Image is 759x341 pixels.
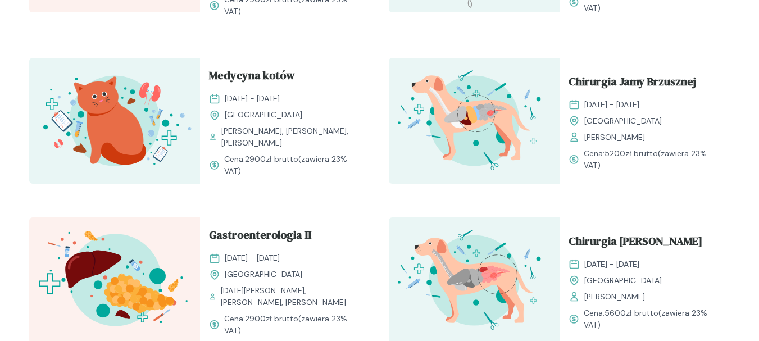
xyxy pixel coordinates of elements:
[245,313,298,324] span: 2900 zł brutto
[569,233,721,254] a: Chirurgia [PERSON_NAME]
[605,148,658,158] span: 5200 zł brutto
[584,291,645,303] span: [PERSON_NAME]
[209,226,362,248] a: Gastroenterologia II
[221,125,361,149] span: [PERSON_NAME], [PERSON_NAME], [PERSON_NAME]
[224,313,362,337] span: Cena: (zawiera 23% VAT)
[605,308,658,318] span: 5600 zł brutto
[569,73,696,94] span: Chirurgia Jamy Brzusznej
[584,307,721,331] span: Cena: (zawiera 23% VAT)
[224,153,362,177] span: Cena: (zawiera 23% VAT)
[225,109,302,121] span: [GEOGRAPHIC_DATA]
[209,67,295,88] span: Medycyna kotów
[584,258,639,270] span: [DATE] - [DATE]
[221,285,362,308] span: [DATE][PERSON_NAME], [PERSON_NAME], [PERSON_NAME]
[584,275,662,287] span: [GEOGRAPHIC_DATA]
[225,252,280,264] span: [DATE] - [DATE]
[245,154,298,164] span: 2900 zł brutto
[225,269,302,280] span: [GEOGRAPHIC_DATA]
[584,115,662,127] span: [GEOGRAPHIC_DATA]
[209,67,362,88] a: Medycyna kotów
[389,58,560,184] img: aHfRokMqNJQqH-fc_ChiruJB_T.svg
[225,93,280,104] span: [DATE] - [DATE]
[569,233,702,254] span: Chirurgia [PERSON_NAME]
[209,226,311,248] span: Gastroenterologia II
[29,58,200,184] img: aHfQZEMqNJQqH-e8_MedKot_T.svg
[569,73,721,94] a: Chirurgia Jamy Brzusznej
[584,131,645,143] span: [PERSON_NAME]
[584,99,639,111] span: [DATE] - [DATE]
[584,148,721,171] span: Cena: (zawiera 23% VAT)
